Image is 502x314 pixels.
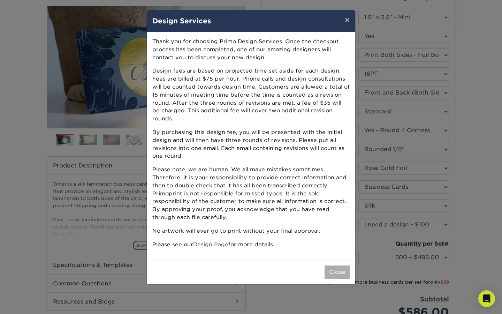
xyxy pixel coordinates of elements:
[478,290,495,307] div: Open Intercom Messenger
[152,67,350,123] p: Design fees are based on projected time set aside for each design. Fees are billed at $75 per hou...
[193,241,228,248] a: Design Page
[152,38,350,61] p: Thank you for choosing Primo Design Services. Once the checkout process has been completed, one o...
[152,241,350,249] p: Please see our for more details.
[152,166,350,222] p: Please note, we are human. We all make mistakes sometimes. Therefore, it is your responsibility t...
[152,227,350,235] p: No artwork will ever go to print without your final approval.
[325,266,350,279] button: Close
[152,16,350,26] h4: Design Services
[152,128,350,160] p: By purchasing this design fee, you will be presented with the initial design and will then have t...
[339,10,355,30] button: ×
